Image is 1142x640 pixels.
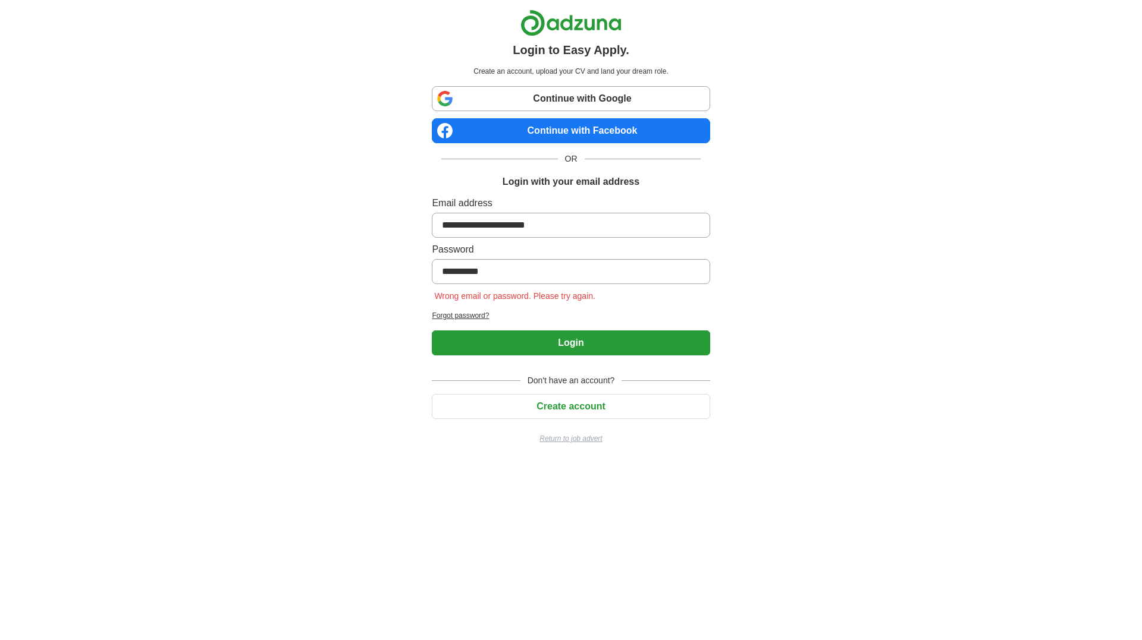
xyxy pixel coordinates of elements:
[503,175,639,189] h1: Login with your email address
[432,196,710,210] label: Email address
[432,330,710,355] button: Login
[558,153,585,165] span: OR
[434,66,707,77] p: Create an account, upload your CV and land your dream role.
[432,310,710,321] a: Forgot password?
[520,374,622,387] span: Don't have an account?
[432,433,710,444] a: Return to job advert
[520,10,622,36] img: Adzuna logo
[432,291,598,301] span: Wrong email or password. Please try again.
[432,118,710,143] a: Continue with Facebook
[432,394,710,419] button: Create account
[513,41,629,59] h1: Login to Easy Apply.
[432,86,710,111] a: Continue with Google
[432,401,710,411] a: Create account
[432,242,710,257] label: Password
